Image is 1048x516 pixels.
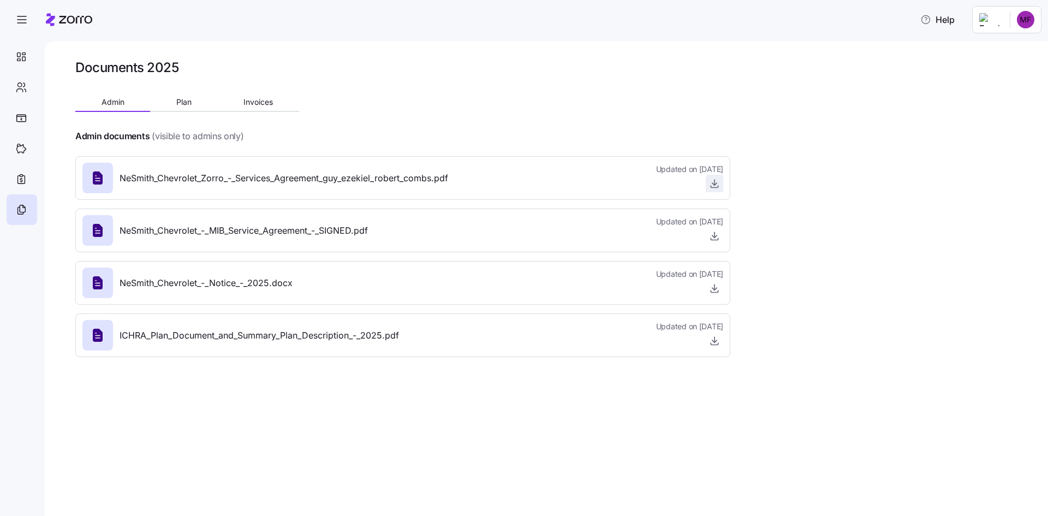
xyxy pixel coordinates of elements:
[120,329,399,342] span: ICHRA_Plan_Document_and_Summary_Plan_Description_-_2025.pdf
[176,98,192,106] span: Plan
[75,59,178,76] h1: Documents 2025
[656,321,723,332] span: Updated on [DATE]
[1017,11,1034,28] img: ab950ebd7c731523cc3f55f7534ab0d0
[912,9,963,31] button: Help
[120,224,368,238] span: NeSmith_Chevrolet_-_MIB_Service_Agreement_-_SIGNED.pdf
[920,13,955,26] span: Help
[120,171,448,185] span: NeSmith_Chevrolet_Zorro_-_Services_Agreement_guy_ezekiel_robert_combs.pdf
[979,13,1001,26] img: Employer logo
[75,130,150,143] h4: Admin documents
[120,276,293,290] span: NeSmith_Chevrolet_-_Notice_-_2025.docx
[102,98,124,106] span: Admin
[243,98,273,106] span: Invoices
[152,129,243,143] span: (visible to admins only)
[656,269,723,280] span: Updated on [DATE]
[656,216,723,227] span: Updated on [DATE]
[656,164,723,175] span: Updated on [DATE]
